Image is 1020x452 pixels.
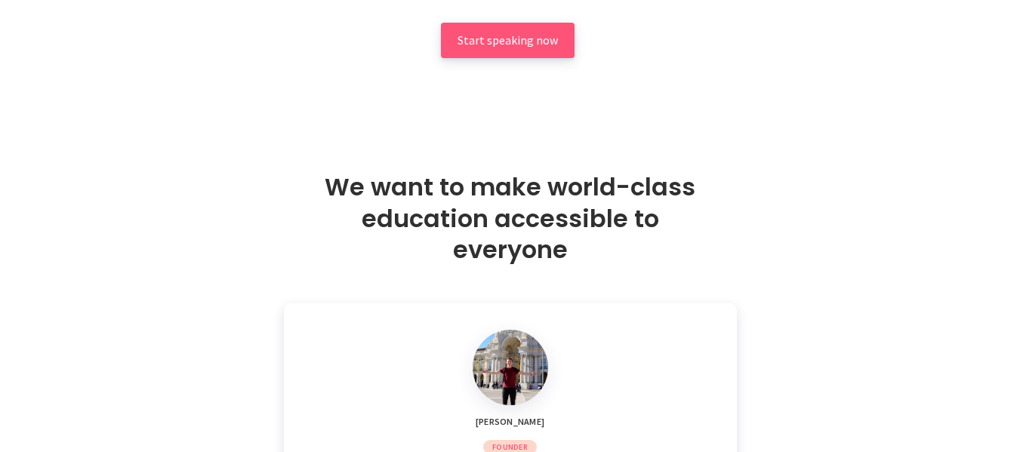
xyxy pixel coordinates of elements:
[314,171,707,266] h2: We want to make world-class education accessible to everyone
[299,417,722,427] div: [PERSON_NAME]
[458,32,558,48] span: Start speaking now
[473,330,548,405] img: 57232017 10216492101688033 7399866812898213888 n
[492,442,528,452] span: Founder
[441,23,575,58] a: Start speaking now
